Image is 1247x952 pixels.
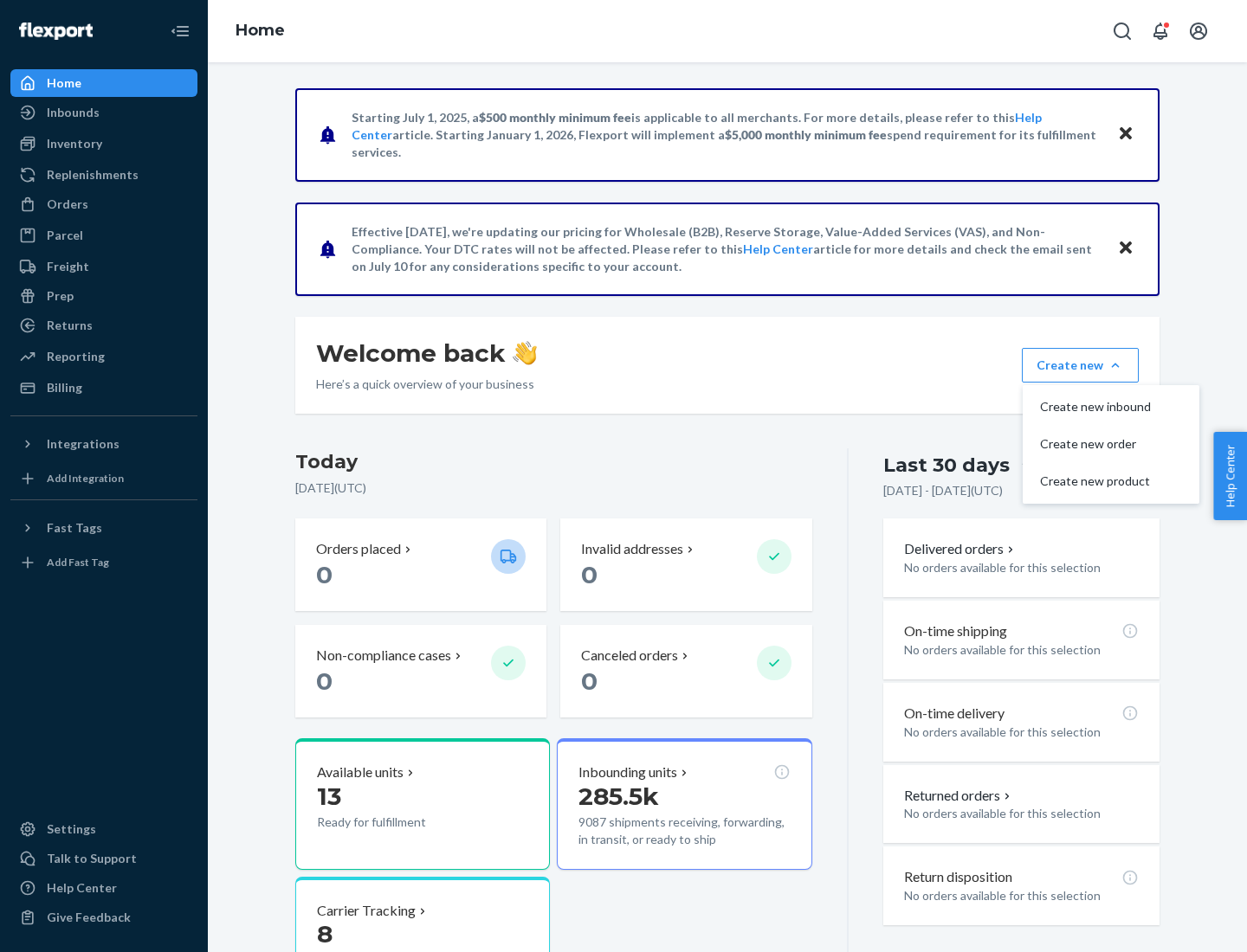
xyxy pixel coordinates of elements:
[47,555,109,569] div: Add Fast Tag
[904,867,1012,887] p: Return disposition
[1022,348,1139,383] button: Create newCreate new inboundCreate new orderCreate new product
[1115,236,1137,261] button: Close
[10,69,197,97] a: Home
[10,430,197,458] button: Integrations
[1026,463,1196,500] button: Create new product
[47,820,96,838] div: Settings
[222,6,299,56] ol: breadcrumbs
[581,560,598,589] span: 0
[19,23,93,40] img: Flexport logo
[316,666,333,696] span: 0
[10,282,197,310] a: Prep
[10,343,197,370] a: Reporting
[904,559,1139,576] p: No orders available for this selection
[47,471,124,486] div: Add Integration
[47,166,139,183] div: Replenishments
[47,104,100,121] div: Inbounds
[47,258,89,275] div: Freight
[10,465,197,492] a: Add Integration
[904,704,1005,724] p: On-time delivery
[904,539,1018,559] button: Delivered orders
[578,814,790,848] p: 9087 shipments receiving, forwarding, in transit, or ready to ship
[47,909,131,926] div: Give Feedback
[904,641,1139,659] p: No orders available for this selection
[10,904,197,931] button: Give Feedback
[236,21,285,40] a: Home
[560,625,811,717] button: Canceled orders 0
[317,901,416,921] p: Carrier Tracking
[1040,401,1151,413] span: Create new inbound
[352,223,1101,275] p: Effective [DATE], we're updating our pricing for Wholesale (B2B), Reserve Storage, Value-Added Se...
[904,724,1139,741] p: No orders available for this selection
[1040,475,1151,487] span: Create new product
[316,338,537,369] h1: Welcome back
[295,738,550,870] button: Available units13Ready for fulfillment
[316,539,401,559] p: Orders placed
[578,782,659,811] span: 285.5k
[10,99,197,126] a: Inbounds
[47,196,88,213] div: Orders
[47,135,102,152] div: Inventory
[10,815,197,843] a: Settings
[317,762,404,782] p: Available units
[1213,432,1247,520] button: Help Center
[316,646,451,666] p: Non-compliance cases
[10,161,197,189] a: Replenishments
[581,539,683,559] p: Invalid addresses
[47,74,81,92] div: Home
[295,625,546,717] button: Non-compliance cases 0
[513,341,537,365] img: hand-wave emoji
[47,348,105,365] div: Reporting
[1040,438,1151,450] span: Create new order
[47,317,93,334] div: Returns
[560,518,811,611] button: Invalid addresses 0
[1026,426,1196,463] button: Create new order
[352,109,1101,161] p: Starting July 1, 2025, a is applicable to all merchants. For more details, please refer to this a...
[10,845,197,872] a: Talk to Support
[10,549,197,576] a: Add Fast Tag
[883,452,1010,479] div: Last 30 days
[10,130,197,158] a: Inventory
[295,448,812,476] h3: Today
[725,127,887,142] span: $5,000 monthly minimum fee
[1143,14,1178,48] button: Open notifications
[316,560,333,589] span: 0
[1115,122,1137,147] button: Close
[479,110,631,125] span: $500 monthly minimum fee
[1181,14,1216,48] button: Open account menu
[47,379,82,396] div: Billing
[10,514,197,542] button: Fast Tags
[47,227,83,244] div: Parcel
[47,519,102,537] div: Fast Tags
[47,435,120,453] div: Integrations
[317,919,333,949] span: 8
[317,782,341,811] span: 13
[163,14,197,48] button: Close Navigation
[317,814,477,831] p: Ready for fulfillment
[904,786,1014,806] button: Returned orders
[316,376,537,393] p: Here’s a quick overview of your business
[904,805,1139,822] p: No orders available for this selection
[578,762,677,782] p: Inbounding units
[47,850,137,867] div: Talk to Support
[1026,389,1196,426] button: Create new inbound
[47,879,117,897] div: Help Center
[904,621,1007,641] p: On-time shipping
[295,518,546,611] button: Orders placed 0
[581,666,598,696] span: 0
[1105,14,1140,48] button: Open Search Box
[904,887,1139,904] p: No orders available for this selection
[10,222,197,249] a: Parcel
[47,287,74,305] div: Prep
[581,646,678,666] p: Canceled orders
[10,253,197,280] a: Freight
[10,874,197,902] a: Help Center
[10,190,197,218] a: Orders
[743,241,813,256] a: Help Center
[295,479,812,497] p: [DATE] ( UTC )
[10,374,197,402] a: Billing
[557,738,811,870] button: Inbounding units285.5k9087 shipments receiving, forwarding, in transit, or ready to ship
